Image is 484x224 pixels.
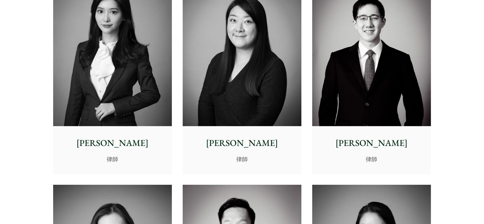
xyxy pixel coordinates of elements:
p: 律師 [58,155,167,163]
p: 律師 [317,155,426,163]
p: [PERSON_NAME] [317,136,426,150]
p: [PERSON_NAME] [58,136,167,150]
p: [PERSON_NAME] [188,136,296,150]
p: 律師 [188,155,296,163]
